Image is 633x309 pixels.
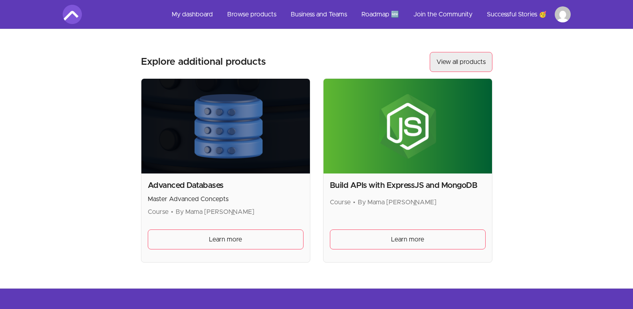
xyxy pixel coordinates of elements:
[63,5,82,24] img: Amigoscode logo
[430,52,492,72] a: View all products
[407,5,479,24] a: Join the Community
[330,180,486,191] h2: Build APIs with ExpressJS and MongoDB
[323,79,492,173] img: Product image for Build APIs with ExpressJS and MongoDB
[148,209,169,215] span: Course
[391,235,424,244] span: Learn more
[141,79,310,173] img: Product image for Advanced Databases
[330,229,486,249] a: Learn more
[148,194,304,204] p: Master Advanced Concepts
[171,209,173,215] span: •
[358,199,437,205] span: By Mama [PERSON_NAME]
[148,180,304,191] h2: Advanced Databases
[284,5,353,24] a: Business and Teams
[176,209,254,215] span: By Mama [PERSON_NAME]
[555,6,571,22] img: Profile image for chaudhary jigar
[148,229,304,249] a: Learn more
[355,5,405,24] a: Roadmap 🆕
[480,5,553,24] a: Successful Stories 🥳
[330,199,351,205] span: Course
[165,5,571,24] nav: Main
[141,56,266,68] h3: Explore additional products
[221,5,283,24] a: Browse products
[209,235,242,244] span: Learn more
[165,5,219,24] a: My dashboard
[353,199,355,205] span: •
